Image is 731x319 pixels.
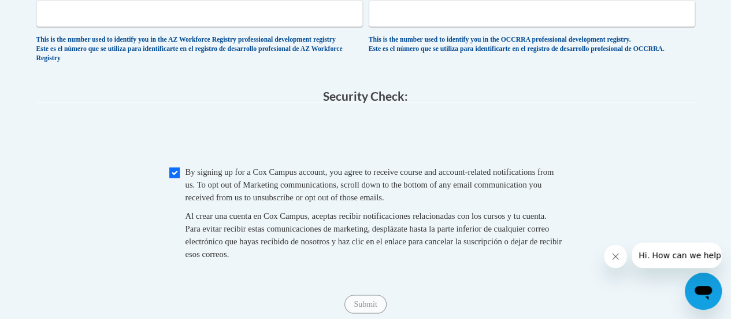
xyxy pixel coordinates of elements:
[278,114,454,159] iframe: reCAPTCHA
[369,35,695,54] div: This is the number used to identify you in the OCCRRA professional development registry. Este es ...
[604,245,627,268] iframe: Close message
[323,88,408,102] span: Security Check:
[632,243,722,268] iframe: Message from company
[185,167,554,201] span: By signing up for a Cox Campus account, you agree to receive course and account-related notificat...
[344,295,386,313] input: Submit
[685,273,722,310] iframe: Button to launch messaging window
[36,35,363,64] div: This is the number used to identify you in the AZ Workforce Registry professional development reg...
[185,211,562,258] span: Al crear una cuenta en Cox Campus, aceptas recibir notificaciones relacionadas con los cursos y t...
[7,8,94,17] span: Hi. How can we help?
